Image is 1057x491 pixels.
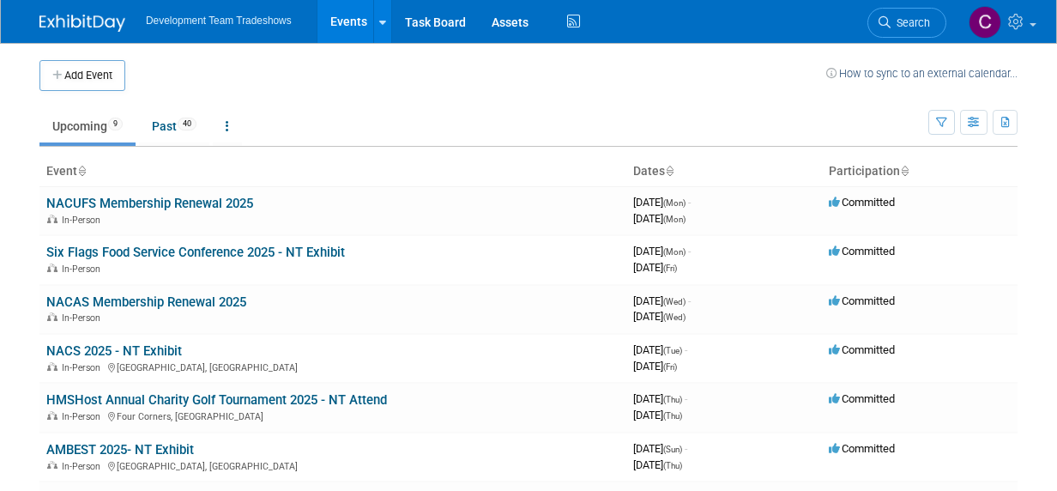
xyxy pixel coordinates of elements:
span: Committed [829,196,895,209]
button: Add Event [39,60,125,91]
span: (Thu) [663,461,682,470]
span: (Tue) [663,346,682,355]
th: Participation [822,157,1018,186]
span: (Sun) [663,445,682,454]
th: Dates [626,157,822,186]
a: AMBEST 2025- NT Exhibit [46,442,194,458]
span: (Mon) [663,247,686,257]
span: [DATE] [633,196,691,209]
a: Sort by Event Name [77,164,86,178]
a: Sort by Start Date [665,164,673,178]
a: NACS 2025 - NT Exhibit [46,343,182,359]
div: Four Corners, [GEOGRAPHIC_DATA] [46,409,619,422]
span: [DATE] [633,261,677,274]
span: [DATE] [633,409,682,421]
a: Sort by Participation Type [900,164,909,178]
span: - [685,442,687,455]
span: In-Person [62,215,106,226]
img: ExhibitDay [39,15,125,32]
img: Courtney Perkins [969,6,1001,39]
a: Upcoming9 [39,110,136,142]
a: Six Flags Food Service Conference 2025 - NT Exhibit [46,245,345,260]
span: - [688,245,691,258]
img: In-Person Event [47,362,57,371]
a: NACUFS Membership Renewal 2025 [46,196,253,211]
a: HMSHost Annual Charity Golf Tournament 2025 - NT Attend [46,392,387,408]
img: In-Person Event [47,312,57,321]
img: In-Person Event [47,411,57,420]
span: In-Person [62,312,106,324]
span: [DATE] [633,360,677,373]
span: (Fri) [663,264,677,273]
span: (Mon) [663,215,686,224]
span: - [688,294,691,307]
span: Search [891,16,930,29]
span: (Mon) [663,198,686,208]
span: Committed [829,343,895,356]
span: Committed [829,392,895,405]
span: Committed [829,294,895,307]
th: Event [39,157,626,186]
span: In-Person [62,362,106,373]
span: [DATE] [633,245,691,258]
span: [DATE] [633,458,682,471]
div: [GEOGRAPHIC_DATA], [GEOGRAPHIC_DATA] [46,458,619,472]
img: In-Person Event [47,264,57,272]
span: In-Person [62,264,106,275]
span: (Wed) [663,312,686,322]
span: - [685,392,687,405]
span: [DATE] [633,392,687,405]
a: Search [867,8,946,38]
span: In-Person [62,411,106,422]
span: [DATE] [633,294,691,307]
span: - [685,343,687,356]
span: Committed [829,442,895,455]
span: (Fri) [663,362,677,372]
span: [DATE] [633,310,686,323]
span: (Thu) [663,411,682,421]
span: Committed [829,245,895,258]
span: [DATE] [633,442,687,455]
span: [DATE] [633,343,687,356]
a: How to sync to an external calendar... [826,67,1018,80]
span: [DATE] [633,212,686,225]
span: In-Person [62,461,106,472]
img: In-Person Event [47,461,57,470]
span: (Wed) [663,297,686,306]
span: Development Team Tradeshows [146,15,292,27]
span: 40 [178,118,196,130]
span: - [688,196,691,209]
span: (Thu) [663,395,682,404]
div: [GEOGRAPHIC_DATA], [GEOGRAPHIC_DATA] [46,360,619,373]
a: NACAS Membership Renewal 2025 [46,294,246,310]
span: 9 [108,118,123,130]
a: Past40 [139,110,209,142]
img: In-Person Event [47,215,57,223]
